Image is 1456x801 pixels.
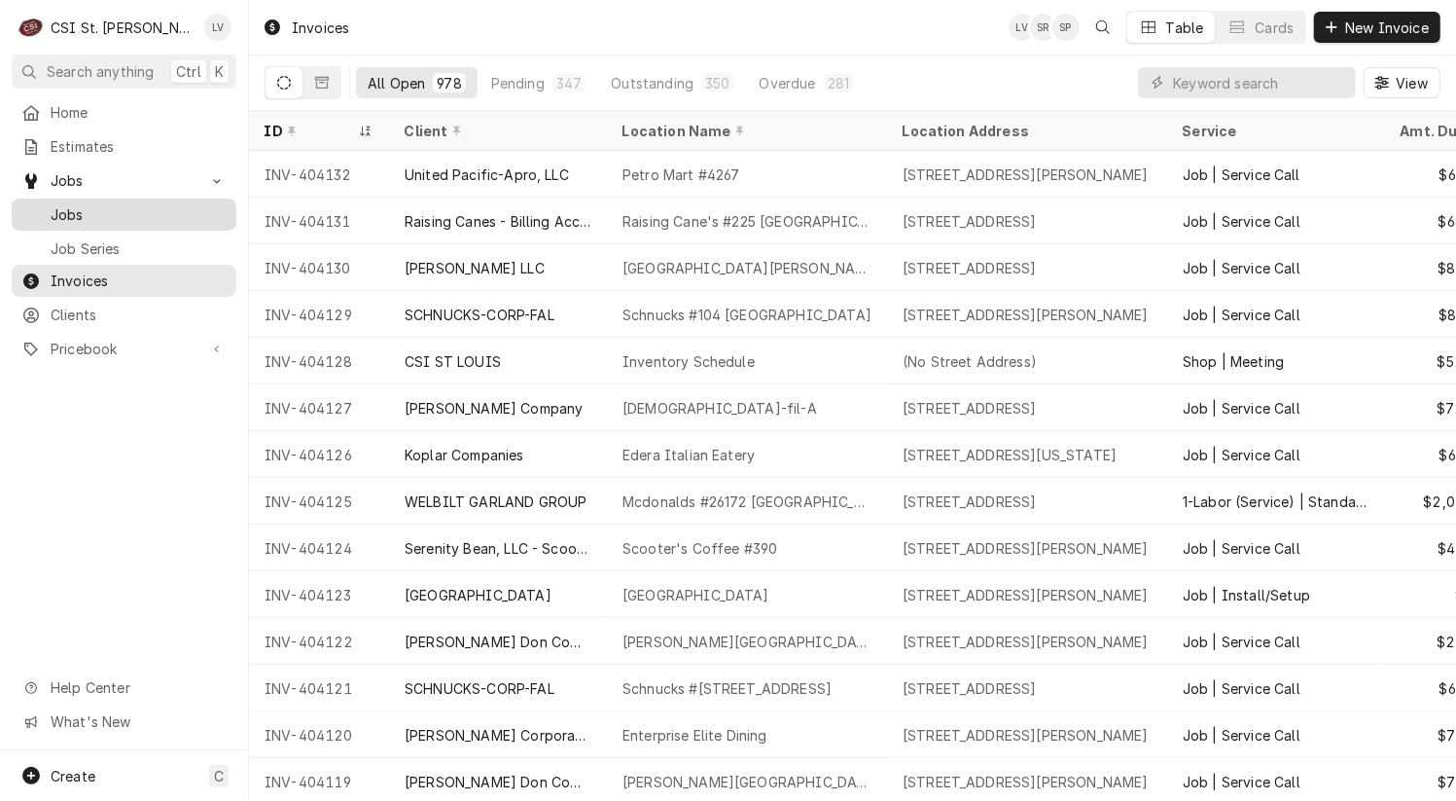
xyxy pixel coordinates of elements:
[622,678,832,699] div: Schnucks #[STREET_ADDRESS]
[1314,12,1440,43] button: New Invoice
[18,14,45,41] div: C
[903,164,1149,185] div: [STREET_ADDRESS][PERSON_NAME]
[405,678,554,699] div: SCHNUCKS-CORP-FAL
[405,772,591,792] div: [PERSON_NAME] Don Company
[51,18,194,38] div: CSI St. [PERSON_NAME]
[1183,725,1300,746] div: Job | Service Call
[1052,14,1080,41] div: Shelley Politte's Avatar
[12,706,236,738] a: Go to What's New
[622,585,769,605] div: [GEOGRAPHIC_DATA]
[903,258,1037,278] div: [STREET_ADDRESS]
[249,198,389,244] div: INV-404131
[249,431,389,478] div: INV-404126
[249,571,389,618] div: INV-404123
[405,725,591,746] div: [PERSON_NAME] Corporate Park, LLC
[622,492,871,512] div: Mcdonalds #26172 [GEOGRAPHIC_DATA]
[405,164,569,185] div: United Pacific-Apro, LLC
[1030,14,1057,41] div: Stephani Roth's Avatar
[1183,211,1300,232] div: Job | Service Call
[12,130,236,163] a: Estimates
[405,538,591,559] div: Serenity Bean, LLC - Scooter's Coffee
[1030,14,1057,41] div: SR
[405,351,501,372] div: CSI ST LOUIS
[1166,18,1204,38] div: Table
[1392,73,1432,93] span: View
[903,585,1149,605] div: [STREET_ADDRESS][PERSON_NAME]
[622,538,777,559] div: Scooter's Coffee #390
[405,585,551,605] div: [GEOGRAPHIC_DATA]
[622,445,755,465] div: Edera Italian Eatery
[51,102,227,123] span: Home
[51,136,227,157] span: Estimates
[215,61,224,82] span: K
[51,711,225,732] span: What's New
[405,305,554,325] div: SCHNUCKS-CORP-FAL
[903,632,1149,652] div: [STREET_ADDRESS][PERSON_NAME]
[405,632,591,652] div: [PERSON_NAME] Don Company
[491,73,545,93] div: Pending
[47,61,154,82] span: Search anything
[1173,67,1346,98] input: Keyword search
[51,170,197,191] span: Jobs
[1183,632,1300,652] div: Job | Service Call
[249,478,389,525] div: INV-404125
[204,14,231,41] div: LV
[18,14,45,41] div: CSI St. Louis's Avatar
[437,73,461,93] div: 978
[828,73,849,93] div: 281
[204,14,231,41] div: Lisa Vestal's Avatar
[405,445,524,465] div: Koplar Companies
[12,299,236,331] a: Clients
[1341,18,1433,38] span: New Invoice
[622,398,817,419] div: [DEMOGRAPHIC_DATA]-fil-A
[12,265,236,297] a: Invoices
[249,244,389,291] div: INV-404130
[622,725,767,746] div: Enterprise Elite Dining
[249,338,389,384] div: INV-404128
[51,238,227,259] span: Job Series
[1183,585,1310,605] div: Job | Install/Setup
[903,725,1149,746] div: [STREET_ADDRESS][PERSON_NAME]
[903,492,1037,512] div: [STREET_ADDRESS]
[622,121,868,141] div: Location Name
[1183,678,1300,699] div: Job | Service Call
[12,164,236,197] a: Go to Jobs
[368,73,425,93] div: All Open
[51,204,227,225] span: Jobs
[249,711,389,758] div: INV-404120
[903,211,1037,232] div: [STREET_ADDRESS]
[12,55,236,89] button: Search anythingCtrlK
[12,96,236,128] a: Home
[405,121,587,141] div: Client
[760,73,816,93] div: Overdue
[1183,351,1284,372] div: Shop | Meeting
[622,305,871,325] div: Schnucks #104 [GEOGRAPHIC_DATA]
[1183,772,1300,792] div: Job | Service Call
[249,291,389,338] div: INV-404129
[622,632,871,652] div: [PERSON_NAME][GEOGRAPHIC_DATA]
[903,351,1037,372] div: (No Street Address)
[405,258,545,278] div: [PERSON_NAME] LLC
[611,73,693,93] div: Outstanding
[1052,14,1080,41] div: SP
[249,384,389,431] div: INV-404127
[903,678,1037,699] div: [STREET_ADDRESS]
[405,211,591,232] div: Raising Canes - Billing Account
[903,121,1148,141] div: Location Address
[405,492,586,512] div: WELBILT GARLAND GROUP
[1087,12,1119,43] button: Open search
[1183,445,1300,465] div: Job | Service Call
[176,61,201,82] span: Ctrl
[405,398,583,419] div: [PERSON_NAME] Company
[556,73,582,93] div: 347
[51,768,95,784] span: Create
[1183,305,1300,325] div: Job | Service Call
[51,339,197,359] span: Pricebook
[1183,538,1300,559] div: Job | Service Call
[622,351,755,372] div: Inventory Schedule
[12,333,236,365] a: Go to Pricebook
[51,271,227,291] span: Invoices
[1183,164,1300,185] div: Job | Service Call
[1255,18,1294,38] div: Cards
[1183,398,1300,419] div: Job | Service Call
